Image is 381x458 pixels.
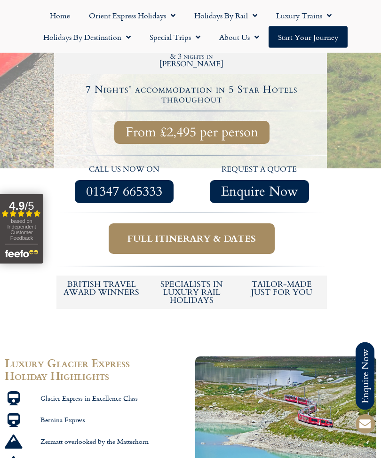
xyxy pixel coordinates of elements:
p: request a quote [197,164,323,176]
nav: Menu [5,5,376,48]
span: 01347 665333 [86,186,162,198]
h2: 7 nights / 8 days Inc. 1 night in [GEOGRAPHIC_DATA], 3 nights in [GEOGRAPHIC_DATA] & 3 nights in ... [152,16,232,68]
span: Full itinerary & dates [127,233,256,245]
a: Holidays by Destination [34,26,140,48]
span: Bernina Express [38,416,85,425]
h5: British Travel Award winners [61,281,142,297]
a: 01347 665333 [75,181,174,204]
span: Glacier Express in Excellence Class [38,395,138,403]
a: Luxury Trains [267,5,341,26]
a: Orient Express Holidays [79,5,185,26]
a: Holidays by Rail [185,5,267,26]
h6: Specialists in luxury rail holidays [151,281,232,305]
h5: tailor-made just for you [241,281,322,297]
a: Start your Journey [269,26,348,48]
a: Special Trips [140,26,210,48]
a: Full itinerary & dates [109,224,275,254]
a: About Us [210,26,269,48]
h4: 7 Nights' accommodation in 5 Star Hotels throughout [58,85,325,105]
p: call us now on [61,164,187,176]
span: Enquire Now [221,186,298,198]
h2: Holiday Highlights [5,370,186,382]
h2: Luxury Glacier Express [5,357,186,370]
span: Zermatt overlooked by the Matterhorn [38,438,149,447]
a: Home [40,5,79,26]
span: From £2,495 per person [126,127,258,139]
a: From £2,495 per person [114,121,270,144]
a: Enquire Now [210,181,309,204]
